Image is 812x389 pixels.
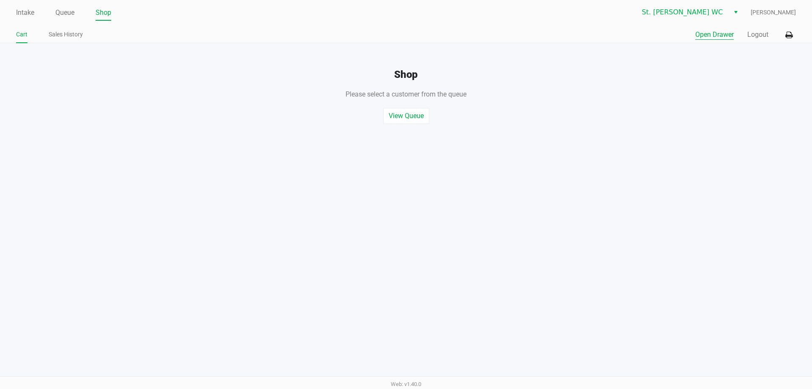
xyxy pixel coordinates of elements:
a: Cart [16,29,27,40]
span: Please select a customer from the queue [346,90,466,98]
a: Queue [55,7,74,19]
span: Web: v1.40.0 [391,381,421,387]
a: Intake [16,7,34,19]
span: [PERSON_NAME] [751,8,796,17]
a: Shop [96,7,111,19]
button: Logout [747,30,768,40]
button: Open Drawer [695,30,734,40]
button: View Queue [383,108,429,124]
a: Sales History [49,29,83,40]
button: Select [730,5,742,20]
span: St. [PERSON_NAME] WC [642,7,724,17]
